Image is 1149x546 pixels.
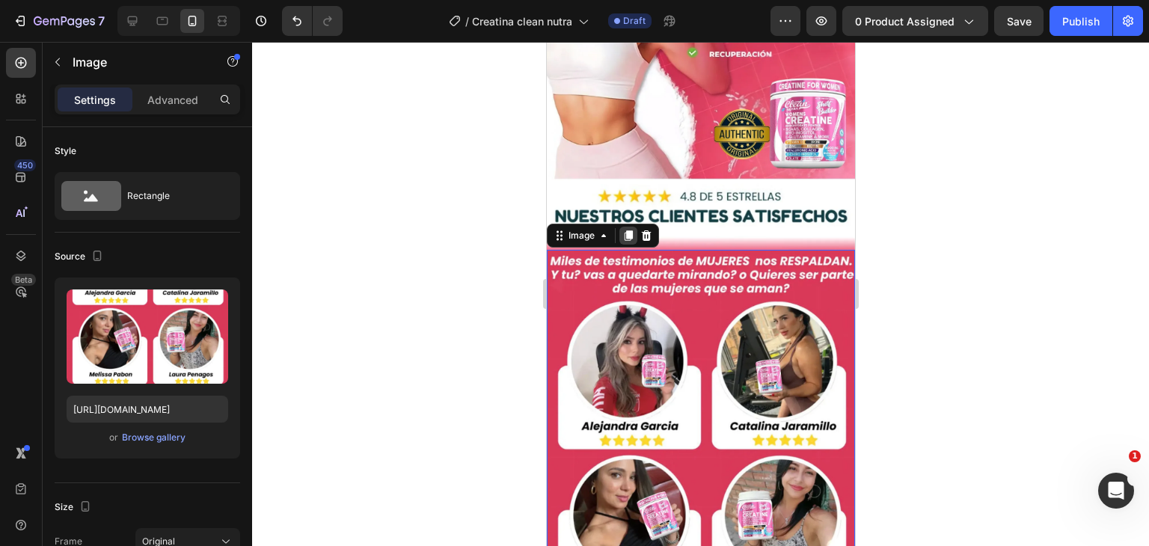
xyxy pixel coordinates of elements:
[6,6,111,36] button: 7
[67,289,228,384] img: preview-image
[122,431,186,444] div: Browse gallery
[74,92,116,108] p: Settings
[55,497,94,518] div: Size
[67,396,228,423] input: https://example.com/image.jpg
[73,53,200,71] p: Image
[1007,15,1032,28] span: Save
[14,159,36,171] div: 450
[109,429,118,447] span: or
[147,92,198,108] p: Advanced
[1050,6,1112,36] button: Publish
[11,274,36,286] div: Beta
[465,13,469,29] span: /
[121,430,186,445] button: Browse gallery
[855,13,955,29] span: 0 product assigned
[98,12,105,30] p: 7
[1129,450,1141,462] span: 1
[1098,473,1134,509] iframe: Intercom live chat
[472,13,572,29] span: Creatina clean nutra
[623,14,646,28] span: Draft
[55,247,106,267] div: Source
[547,42,855,546] iframe: Design area
[55,144,76,158] div: Style
[842,6,988,36] button: 0 product assigned
[127,179,218,213] div: Rectangle
[994,6,1044,36] button: Save
[1062,13,1100,29] div: Publish
[282,6,343,36] div: Undo/Redo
